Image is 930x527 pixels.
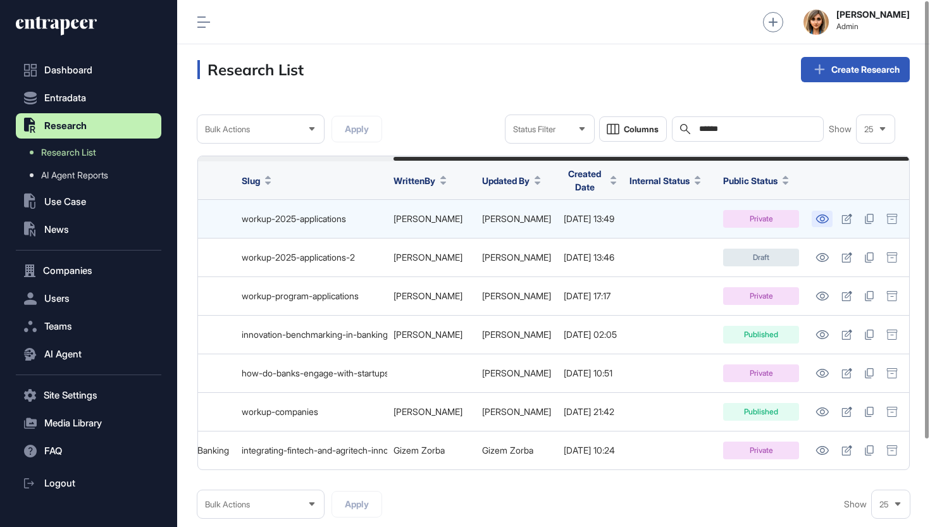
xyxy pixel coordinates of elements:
[482,290,551,301] a: [PERSON_NAME]
[242,445,381,456] div: integrating-fintech-and-agritech-innovations-in-banking
[242,291,381,301] div: workup-program-applications
[16,314,161,339] button: Teams
[482,174,541,187] button: Updated By
[723,174,789,187] button: Public Status
[482,213,551,224] a: [PERSON_NAME]
[803,9,829,35] img: admin-avatar
[482,368,551,378] a: [PERSON_NAME]
[197,60,304,79] h3: Research List
[44,294,70,304] span: Users
[723,287,799,305] div: Private
[723,403,799,421] div: Published
[723,364,799,382] div: Private
[564,407,617,417] div: [DATE] 21:42
[205,125,250,134] span: Bulk Actions
[16,85,161,111] button: Entradata
[41,147,96,158] span: Research List
[394,445,445,456] a: Gizem Zorba
[44,65,92,75] span: Dashboard
[16,342,161,367] button: AI Agent
[879,500,889,509] span: 25
[629,174,701,187] button: Internal Status
[394,213,462,224] a: [PERSON_NAME]
[564,167,605,194] span: Created Date
[16,383,161,408] button: Site Settings
[836,9,910,20] strong: [PERSON_NAME]
[394,252,462,263] a: [PERSON_NAME]
[564,368,617,378] div: [DATE] 10:51
[16,189,161,214] button: Use Case
[16,258,161,283] button: Companies
[564,214,617,224] div: [DATE] 13:49
[723,442,799,459] div: Private
[723,249,799,266] div: Draft
[205,500,250,509] span: Bulk Actions
[41,170,108,180] span: AI Agent Reports
[242,214,381,224] div: workup-2025-applications
[242,330,381,340] div: innovation-benchmarking-in-banking-industry
[394,406,462,417] a: [PERSON_NAME]
[394,174,447,187] button: WrittenBy
[44,197,86,207] span: Use Case
[16,58,161,83] a: Dashboard
[836,22,910,31] span: Admin
[242,407,381,417] div: workup-companies
[43,266,92,276] span: Companies
[513,125,555,134] span: Status Filter
[394,290,462,301] a: [PERSON_NAME]
[44,349,82,359] span: AI Agent
[829,124,852,134] span: Show
[44,478,75,488] span: Logout
[44,93,86,103] span: Entradata
[22,141,161,164] a: Research List
[44,446,62,456] span: FAQ
[864,125,874,134] span: 25
[394,174,435,187] span: WrittenBy
[629,174,690,187] span: Internal Status
[723,174,778,187] span: Public Status
[723,210,799,228] div: Private
[482,445,533,456] a: Gizem Zorba
[844,499,867,509] span: Show
[624,125,659,134] span: Columns
[564,252,617,263] div: [DATE] 13:46
[242,252,381,263] div: workup-2025-applications-2
[44,321,72,332] span: Teams
[482,174,530,187] span: Updated By
[22,164,161,187] a: AI Agent Reports
[564,445,617,456] div: [DATE] 10:24
[242,174,260,187] span: Slug
[394,329,462,340] a: [PERSON_NAME]
[564,330,617,340] div: [DATE] 02:05
[16,438,161,464] button: FAQ
[242,368,381,378] div: how-do-banks-engage-with-startups
[44,418,102,428] span: Media Library
[44,390,97,400] span: Site Settings
[16,286,161,311] button: Users
[16,411,161,436] button: Media Library
[16,217,161,242] button: News
[16,113,161,139] button: Research
[16,471,161,496] a: Logout
[801,57,910,82] a: Create Research
[482,252,551,263] a: [PERSON_NAME]
[599,116,667,142] button: Columns
[242,174,271,187] button: Slug
[482,406,551,417] a: [PERSON_NAME]
[44,225,69,235] span: News
[564,291,617,301] div: [DATE] 17:17
[482,329,551,340] a: [PERSON_NAME]
[564,167,617,194] button: Created Date
[44,121,87,131] span: Research
[723,326,799,344] div: Published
